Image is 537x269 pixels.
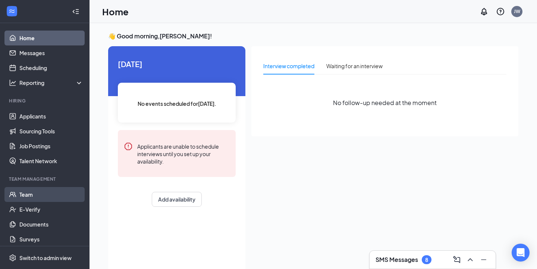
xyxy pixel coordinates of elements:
[19,124,83,139] a: Sourcing Tools
[138,99,216,108] span: No events scheduled for [DATE] .
[496,7,505,16] svg: QuestionInfo
[425,257,428,263] div: 8
[19,45,83,60] a: Messages
[19,60,83,75] a: Scheduling
[9,98,82,104] div: Hiring
[514,8,520,15] div: JW
[137,142,230,165] div: Applicants are unable to schedule interviews until you set up your availability.
[19,109,83,124] a: Applicants
[8,7,16,15] svg: WorkstreamLogo
[19,254,72,262] div: Switch to admin view
[152,192,202,207] button: Add availability
[19,217,83,232] a: Documents
[9,176,82,182] div: Team Management
[479,255,488,264] svg: Minimize
[452,255,461,264] svg: ComposeMessage
[9,254,16,262] svg: Settings
[124,142,133,151] svg: Error
[512,244,530,262] div: Open Intercom Messenger
[9,79,16,86] svg: Analysis
[108,32,518,40] h3: 👋 Good morning, [PERSON_NAME] !
[102,5,129,18] h1: Home
[451,254,463,266] button: ComposeMessage
[19,202,83,217] a: E-Verify
[333,98,437,107] span: No follow-up needed at the moment
[19,79,84,86] div: Reporting
[19,232,83,247] a: Surveys
[118,58,236,70] span: [DATE]
[19,31,83,45] a: Home
[464,254,476,266] button: ChevronUp
[19,154,83,168] a: Talent Network
[72,8,79,15] svg: Collapse
[376,256,418,264] h3: SMS Messages
[19,139,83,154] a: Job Postings
[466,255,475,264] svg: ChevronUp
[326,62,383,70] div: Waiting for an interview
[263,62,314,70] div: Interview completed
[19,187,83,202] a: Team
[478,254,490,266] button: Minimize
[480,7,489,16] svg: Notifications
